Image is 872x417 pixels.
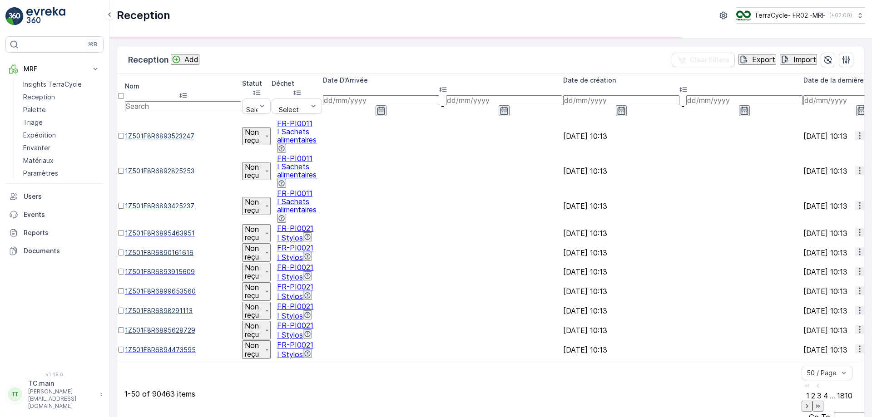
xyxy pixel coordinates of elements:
a: FR-PI0011 I Sachets alimentaires [277,119,317,144]
p: - [681,102,684,110]
td: [DATE] 10:13 [563,224,803,243]
span: 4 [823,392,828,401]
p: TerraCycle- FR02 -MRF [754,11,826,20]
a: 1Z501F8R6893915609 [125,267,241,276]
button: Non reçu [242,127,271,146]
img: logo [5,7,24,25]
p: Import [793,55,816,64]
a: 1Z501F8R6895628729 [125,326,241,335]
a: FR-PI0021 I Stylos [277,340,313,359]
a: Expédition [20,129,104,142]
button: MRF [5,60,104,78]
a: Paramètres [20,167,104,180]
td: [DATE] 10:13 [563,321,803,339]
td: [DATE] 10:13 [563,243,803,262]
p: Non reçu [243,341,261,358]
a: FR-PI0021 I Stylos [277,321,313,339]
a: Reception [20,91,104,103]
p: Clear Filters [690,55,729,64]
td: [DATE] 10:13 [563,302,803,320]
a: Matériaux [20,154,104,167]
input: Search [125,101,241,111]
p: Non reçu [243,303,261,319]
span: FR-PI0021 I Stylos [277,243,313,262]
p: Export [752,55,775,64]
p: Nom [125,82,241,91]
p: Add [184,55,198,64]
p: Déchet [272,79,322,88]
p: Reception [128,54,169,66]
span: FR-PI0021 I Stylos [277,302,313,320]
button: Import [780,54,817,65]
p: Non reçu [243,225,261,242]
span: 2 [811,392,815,401]
p: Reception [117,8,170,23]
span: 1Z501F8R6893425237 [125,201,241,211]
td: [DATE] 10:13 [563,189,803,223]
img: terracycle.png [736,10,751,20]
p: Documents [24,246,100,255]
input: dd/mm/yyyy [686,95,803,105]
a: 1Z501F8R6893523247 [125,132,241,141]
p: ... [830,392,835,401]
button: TerraCycle- FR02 -MRF(+02:00) [736,7,865,24]
a: 1Z501F8R6890161616 [125,248,241,257]
td: [DATE] 10:13 [563,263,803,281]
button: Non reçu [242,162,271,181]
p: Reports [24,228,100,237]
td: [DATE] 10:13 [563,154,803,188]
button: Non reçu [242,321,271,339]
a: Triage [20,116,104,129]
div: TT [8,387,22,402]
button: Non reçu [242,340,271,359]
p: MRF [24,64,85,74]
p: Insights TerraCycle [23,80,82,89]
button: Non reçu [242,302,271,320]
a: Reports [5,224,104,242]
td: [DATE] 10:13 [563,340,803,359]
p: ⌘B [88,41,97,48]
p: Non reçu [243,198,261,215]
p: Envanter [23,143,50,152]
a: 1Z501F8R6898291113 [125,306,241,315]
button: Non reçu [242,263,271,281]
a: 1Z501F8R6895463951 [125,229,241,238]
p: Non reçu [243,264,261,280]
a: 1Z501F8R6892825253 [125,167,241,176]
p: Select [246,106,266,113]
a: 1Z501F8R6899653560 [125,287,241,296]
button: Non reçu [242,224,271,243]
a: FR-PI0021 I Stylos [277,263,313,281]
p: Users [24,192,100,201]
p: Events [24,210,100,219]
img: logo_light-DOdMpM7g.png [26,7,65,25]
a: FR-PI0021 I Stylos [277,224,313,242]
a: Documents [5,242,104,260]
p: Non reçu [243,283,261,300]
span: 1 [806,392,809,401]
input: dd/mm/yyyy [446,95,562,105]
a: FR-PI0011 I Sachets alimentaires [277,189,317,214]
button: Non reçu [242,197,271,216]
a: Users [5,187,104,206]
td: [DATE] 10:13 [563,282,803,301]
span: 3 [817,392,822,401]
a: FR-PI0021 I Stylos [277,282,313,301]
td: [DATE] 10:13 [563,119,803,153]
p: Non reçu [243,322,261,339]
span: 1810 [837,392,852,401]
span: v 1.49.0 [5,372,104,377]
p: TC.main [28,379,95,388]
a: Palette [20,103,104,116]
p: Non reçu [243,128,261,145]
